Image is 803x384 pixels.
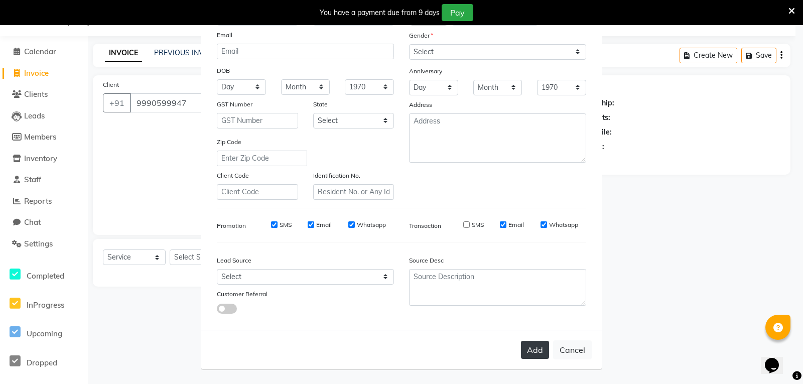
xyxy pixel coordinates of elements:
[217,100,252,109] label: GST Number
[409,100,432,109] label: Address
[316,220,332,229] label: Email
[508,220,524,229] label: Email
[217,138,241,147] label: Zip Code
[320,8,440,18] div: You have a payment due from 9 days
[217,113,298,129] input: GST Number
[217,44,394,59] input: Email
[409,221,441,230] label: Transaction
[217,221,246,230] label: Promotion
[553,340,592,359] button: Cancel
[217,151,307,166] input: Enter Zip Code
[409,31,433,40] label: Gender
[761,344,793,374] iframe: chat widget
[313,100,328,109] label: State
[409,256,444,265] label: Source Desc
[217,256,251,265] label: Lead Source
[217,184,298,200] input: Client Code
[442,4,473,21] button: Pay
[313,184,394,200] input: Resident No. or Any Id
[313,171,360,180] label: Identification No.
[217,171,249,180] label: Client Code
[549,220,578,229] label: Whatsapp
[409,67,442,76] label: Anniversary
[217,31,232,40] label: Email
[280,220,292,229] label: SMS
[217,290,267,299] label: Customer Referral
[472,220,484,229] label: SMS
[217,66,230,75] label: DOB
[357,220,386,229] label: Whatsapp
[521,341,549,359] button: Add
